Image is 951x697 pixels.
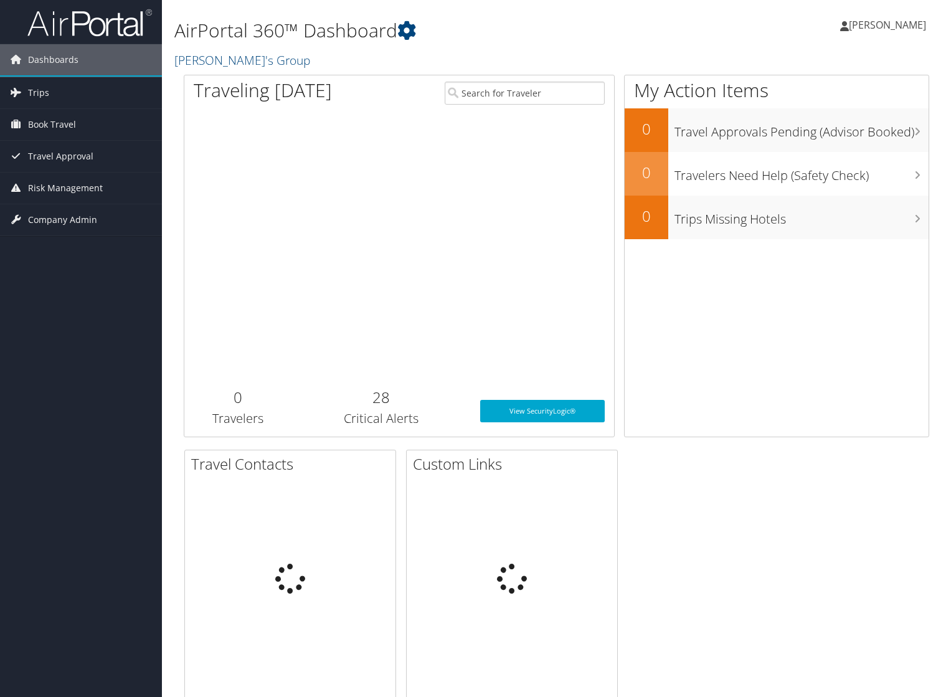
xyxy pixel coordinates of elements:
h3: Travelers Need Help (Safety Check) [674,161,929,184]
h2: 0 [625,206,668,227]
h3: Trips Missing Hotels [674,204,929,228]
h1: Traveling [DATE] [194,77,332,103]
h2: 0 [194,387,282,408]
a: [PERSON_NAME] [840,6,939,44]
h3: Critical Alerts [301,410,461,427]
a: 0Travel Approvals Pending (Advisor Booked) [625,108,929,152]
input: Search for Traveler [445,82,605,105]
img: airportal-logo.png [27,8,152,37]
h1: My Action Items [625,77,929,103]
span: Risk Management [28,173,103,204]
a: 0Trips Missing Hotels [625,196,929,239]
span: Travel Approval [28,141,93,172]
span: Dashboards [28,44,78,75]
h3: Travelers [194,410,282,427]
span: Trips [28,77,49,108]
h2: 0 [625,162,668,183]
span: [PERSON_NAME] [849,18,926,32]
a: View SecurityLogic® [480,400,605,422]
span: Book Travel [28,109,76,140]
h3: Travel Approvals Pending (Advisor Booked) [674,117,929,141]
h2: 0 [625,118,668,140]
a: [PERSON_NAME]'s Group [174,52,313,69]
h2: 28 [301,387,461,408]
h2: Travel Contacts [191,453,395,475]
h2: Custom Links [413,453,617,475]
span: Company Admin [28,204,97,235]
a: 0Travelers Need Help (Safety Check) [625,152,929,196]
h1: AirPortal 360™ Dashboard [174,17,684,44]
